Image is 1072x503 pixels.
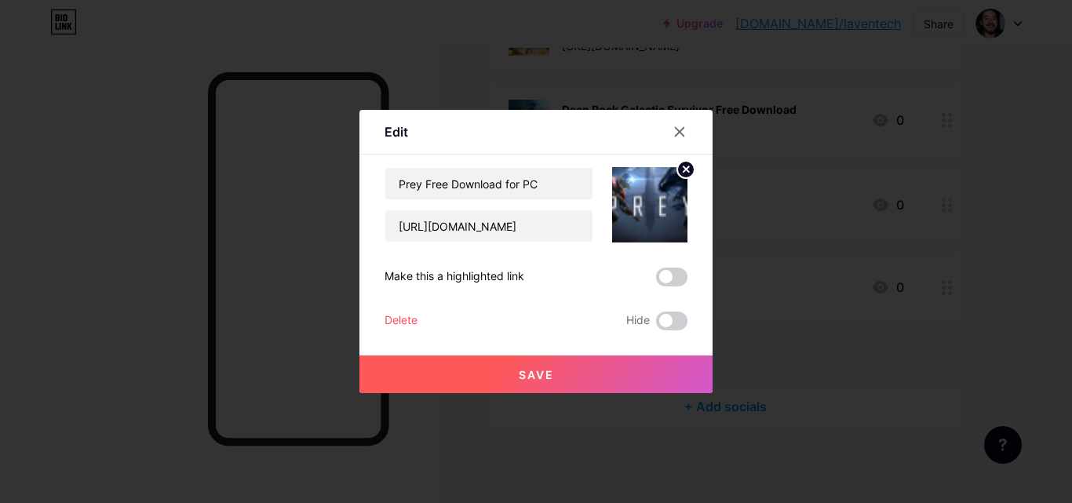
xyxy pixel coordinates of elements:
[385,268,524,286] div: Make this a highlighted link
[385,168,593,199] input: Title
[385,122,408,141] div: Edit
[385,210,593,242] input: URL
[385,312,417,330] div: Delete
[519,368,554,381] span: Save
[612,167,687,242] img: link_thumbnail
[359,355,713,393] button: Save
[626,312,650,330] span: Hide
